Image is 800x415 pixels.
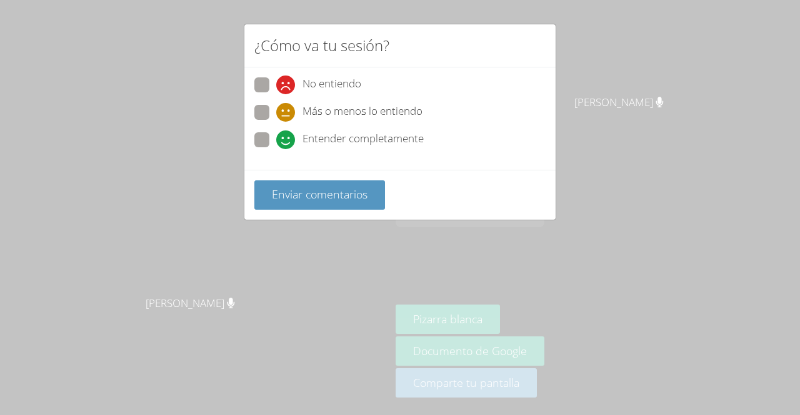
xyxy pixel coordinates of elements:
[254,35,389,56] font: ¿Cómo va tu sesión?
[272,187,367,202] font: Enviar comentarios
[302,76,361,90] font: No entiendo
[254,180,385,210] button: Enviar comentarios
[302,131,424,145] font: Entender completamente
[302,104,422,118] font: Más o menos lo entiendo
